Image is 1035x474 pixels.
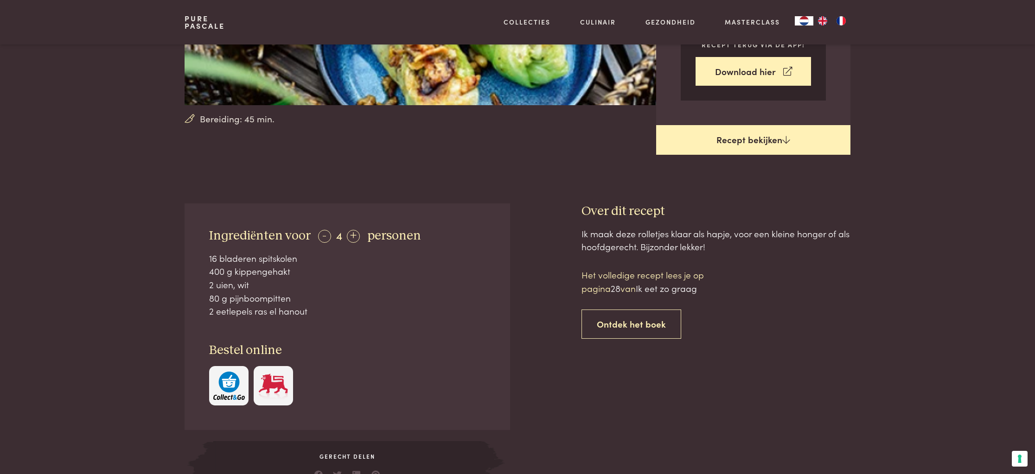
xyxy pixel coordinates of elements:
[581,227,850,253] div: Ik maak deze rolletjes klaar als hapje, voor een kleine honger of als hoofdgerecht. Bijzonder lek...
[636,282,697,294] span: Ik eet zo graag
[209,278,486,291] div: 2 uien, wit
[645,17,696,27] a: Gezondheid
[213,452,481,461] span: Gerecht delen
[696,57,811,86] a: Download hier
[213,372,245,400] img: c308188babc36a3a401bcb5cb7e020f4d5ab42f7cacd8327e500463a43eeb86c.svg
[318,230,331,243] div: -
[795,16,813,25] div: Language
[581,203,850,220] h3: Over dit recept
[209,342,486,359] h3: Bestel online
[209,304,486,318] div: 2 eetlepels ras el hanout
[209,265,486,278] div: 400 g kippengehakt
[581,268,739,295] p: Het volledige recept lees je op pagina van
[832,16,850,25] a: FR
[1012,451,1028,467] button: Uw voorkeuren voor toestemming voor trackingtechnologieën
[209,291,486,305] div: 80 g pijnboompitten
[813,16,850,25] ul: Language list
[656,125,850,155] a: Recept bekijken
[795,16,850,25] aside: Language selected: Nederlands
[504,17,550,27] a: Collecties
[347,230,360,243] div: +
[581,310,681,339] a: Ontdek het boek
[367,229,421,242] span: personen
[185,15,225,30] a: PurePascale
[611,282,620,294] span: 28
[336,228,342,243] span: 4
[257,372,289,400] img: Delhaize
[795,16,813,25] a: NL
[209,229,311,242] span: Ingrediënten voor
[200,112,275,126] span: Bereiding: 45 min.
[813,16,832,25] a: EN
[209,252,486,265] div: 16 bladeren spitskolen
[580,17,616,27] a: Culinair
[725,17,780,27] a: Masterclass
